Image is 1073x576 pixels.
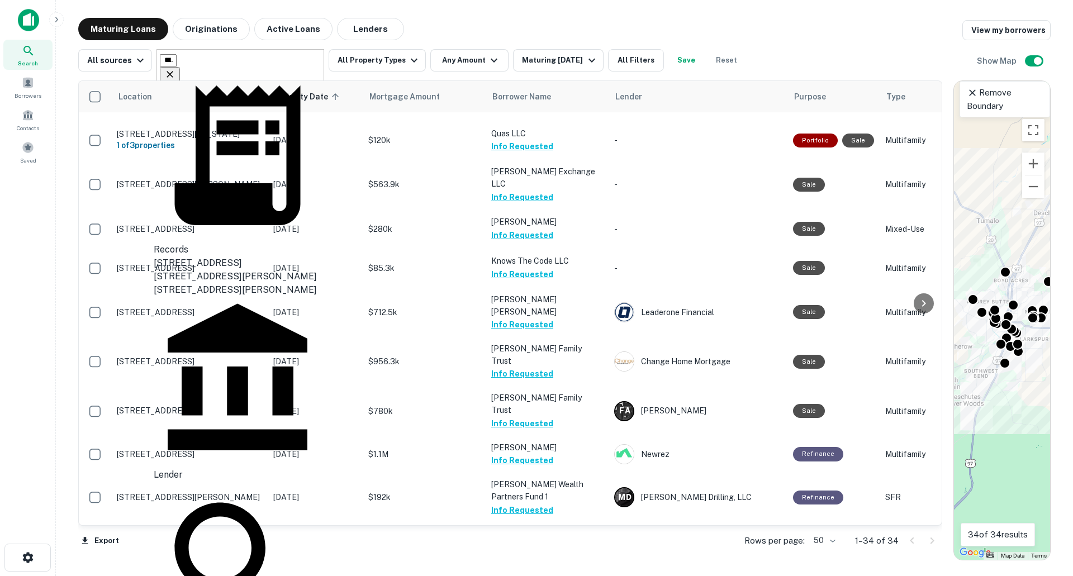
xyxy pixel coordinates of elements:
p: [STREET_ADDRESS][PERSON_NAME] [117,179,262,189]
button: Active Loans [254,18,333,40]
p: $192k [368,491,480,503]
a: Contacts [3,104,53,135]
div: Sale [793,222,825,236]
p: $712.5k [368,306,480,318]
th: Mortgage Amount [363,81,486,112]
p: $85.3k [368,262,480,274]
button: Info Requested [491,503,553,517]
p: Multifamily [885,178,941,191]
p: [STREET_ADDRESS] [117,224,262,234]
p: Multifamily [885,306,941,318]
button: Keyboard shortcuts [986,553,994,558]
p: Multifamily [885,405,941,417]
th: Location [111,81,268,112]
h6: 1 of 3 properties [117,139,262,151]
p: SFR [885,491,941,503]
button: Info Requested [491,417,553,430]
p: 34 of 34 results [968,528,1028,541]
span: Location [118,90,152,103]
p: Quas LLC [491,127,603,140]
button: Info Requested [491,140,553,153]
p: $956.3k [368,355,480,368]
th: Borrower Name [486,81,609,112]
div: This loan purpose was for refinancing [793,447,843,461]
p: Remove Boundary [967,86,1043,112]
p: [PERSON_NAME] Exchange LLC [491,165,603,190]
div: Leaderone Financial [614,302,782,322]
button: Info Requested [491,229,553,242]
p: 1–34 of 34 [855,534,899,548]
button: Zoom in [1022,153,1044,175]
th: Lender [609,81,787,112]
div: 0 0 [954,81,1050,560]
div: Borrowers [3,72,53,102]
p: $280k [368,223,480,235]
div: This loan purpose was for refinancing [793,491,843,504]
div: Sale [793,305,825,319]
div: Maturing [DATE] [522,54,598,67]
button: Info Requested [491,454,553,467]
p: [PERSON_NAME] Family Trust [491,342,603,367]
div: Sale [793,404,825,418]
p: Mixed-Use [885,223,941,235]
p: Knows The Code LLC [491,255,603,267]
button: Originations [173,18,250,40]
img: picture [615,352,634,371]
p: [STREET_ADDRESS] [117,406,262,416]
p: Multifamily [885,262,941,274]
div: [STREET_ADDRESS] [154,256,321,270]
p: [PERSON_NAME] [491,441,603,454]
button: All sources [78,49,152,72]
img: picture [615,303,634,322]
span: Search [18,59,38,68]
p: Multifamily [885,134,941,146]
p: Rows per page: [744,534,805,548]
div: Sale [793,261,825,275]
p: [STREET_ADDRESS] [117,307,262,317]
button: Lenders [337,18,404,40]
span: Records [154,244,188,255]
img: Google [957,545,994,560]
p: [PERSON_NAME] [491,216,603,228]
div: Sale [793,355,825,369]
p: [STREET_ADDRESS] [117,449,262,459]
div: This is a portfolio loan with 3 properties [793,134,838,147]
button: Info Requested [491,191,553,204]
div: [PERSON_NAME] [614,401,782,421]
button: Clear [160,67,180,83]
button: Reset [709,49,744,72]
button: Info Requested [491,268,553,281]
button: Export [78,532,122,549]
p: [STREET_ADDRESS][PERSON_NAME] [117,492,262,502]
div: [STREET_ADDRESS][PERSON_NAME] [154,283,321,297]
img: picture [615,445,634,464]
p: [PERSON_NAME] Wealth Partners Fund 1 [491,478,603,503]
div: 50 [809,532,837,549]
a: Search [3,40,53,70]
span: Contacts [17,123,39,132]
div: Sale [793,178,825,192]
button: All Filters [608,49,664,72]
p: [PERSON_NAME] [PERSON_NAME] [491,293,603,318]
p: [STREET_ADDRESS] [117,356,262,366]
p: - [614,134,782,146]
span: Lender [615,90,642,103]
div: Change Home Mortgage [614,351,782,372]
p: F A [619,405,630,417]
p: Multifamily [885,355,941,368]
span: Purpose [794,90,826,103]
p: M D [618,492,631,503]
p: - [614,223,782,235]
button: Maturing Loans [78,18,168,40]
div: Newrez [614,444,782,464]
th: Type [880,81,947,112]
iframe: Chat Widget [1017,451,1073,504]
span: Borrowers [15,91,41,100]
div: All sources [87,54,147,67]
button: Maturing [DATE] [513,49,603,72]
a: Saved [3,137,53,167]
